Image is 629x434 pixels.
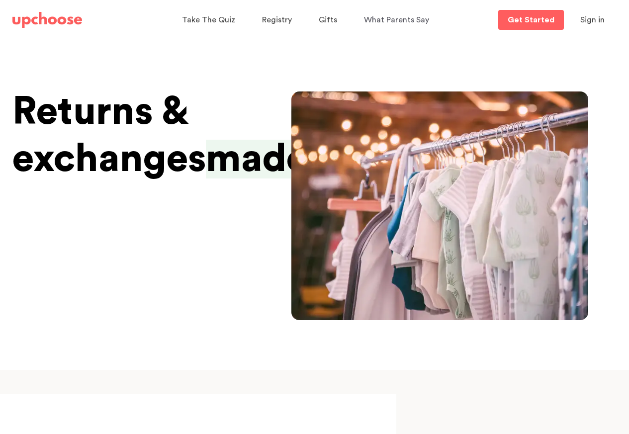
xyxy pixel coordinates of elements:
span: What Parents Say [364,16,429,24]
a: Get Started [498,10,564,30]
p: Get Started [508,16,554,24]
img: UpChoose [12,12,82,28]
span: Sign in [580,16,605,24]
span: made [206,140,308,178]
span: Returns & exchanges [12,92,206,178]
span: Take The Quiz [182,16,235,24]
img: UpChoose smart storage bag [291,91,588,320]
button: Sign in [568,10,617,30]
a: Registry [262,10,295,30]
a: Gifts [319,10,340,30]
a: What Parents Say [364,10,432,30]
a: Take The Quiz [182,10,238,30]
span: Registry [262,16,292,24]
span: Gifts [319,16,337,24]
a: UpChoose [12,10,82,30]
